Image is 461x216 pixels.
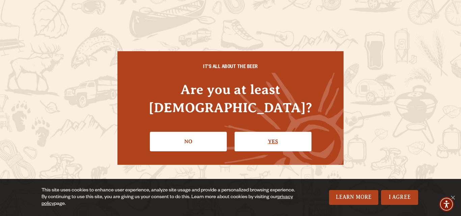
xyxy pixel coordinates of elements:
[150,132,227,151] a: No
[131,65,330,71] h6: IT'S ALL ABOUT THE BEER
[439,197,454,212] div: Accessibility Menu
[131,81,330,116] h4: Are you at least [DEMOGRAPHIC_DATA]?
[329,190,379,205] a: Learn More
[235,132,311,151] a: Confirm I'm 21 or older
[42,195,293,207] a: privacy policy
[381,190,418,205] a: I Agree
[42,187,298,208] div: This site uses cookies to enhance user experience, analyze site usage and provide a personalized ...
